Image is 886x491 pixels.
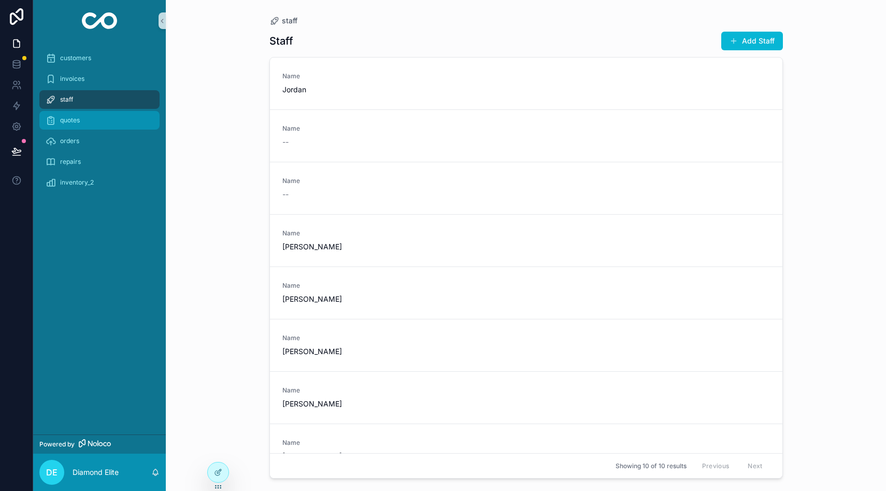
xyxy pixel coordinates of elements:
span: customers [60,54,91,62]
span: staff [282,16,297,26]
a: Name[PERSON_NAME] [270,319,782,371]
span: invoices [60,75,84,83]
div: scrollable content [33,41,166,205]
a: Name[PERSON_NAME] [270,371,782,424]
span: quotes [60,116,80,124]
a: NameJordan [270,58,782,109]
span: [PERSON_NAME] [282,242,395,252]
a: repairs [39,152,160,171]
h1: Staff [269,34,293,48]
span: inventory_2 [60,178,94,187]
span: Name [282,72,395,80]
span: Name [282,124,395,133]
span: DE [46,466,58,479]
span: Name [282,177,395,185]
a: Name-- [270,109,782,162]
button: Add Staff [721,32,783,50]
span: Name [282,334,395,342]
span: [PERSON_NAME] [282,399,395,409]
span: repairs [60,158,81,166]
a: quotes [39,111,160,130]
a: customers [39,49,160,67]
span: Powered by [39,440,75,448]
span: Name [282,229,395,237]
span: -- [282,189,289,200]
a: Powered by [33,434,166,454]
img: App logo [82,12,118,29]
span: [PERSON_NAME] [282,294,395,304]
a: Name[PERSON_NAME] [270,266,782,319]
span: Showing 10 of 10 results [616,462,687,470]
p: Diamond Elite [73,467,119,478]
a: Name[PERSON_NAME] [270,214,782,266]
a: staff [39,90,160,109]
span: staff [60,95,73,104]
a: inventory_2 [39,173,160,192]
span: [PERSON_NAME] [282,451,395,461]
span: orders [60,137,79,145]
span: Name [282,386,395,395]
a: invoices [39,69,160,88]
a: Name-- [270,162,782,214]
span: Jordan [282,85,395,95]
a: orders [39,132,160,150]
a: staff [269,16,297,26]
span: [PERSON_NAME] [282,346,395,357]
span: Name [282,439,395,447]
span: -- [282,137,289,147]
span: Name [282,282,395,290]
a: Name[PERSON_NAME] [270,424,782,476]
